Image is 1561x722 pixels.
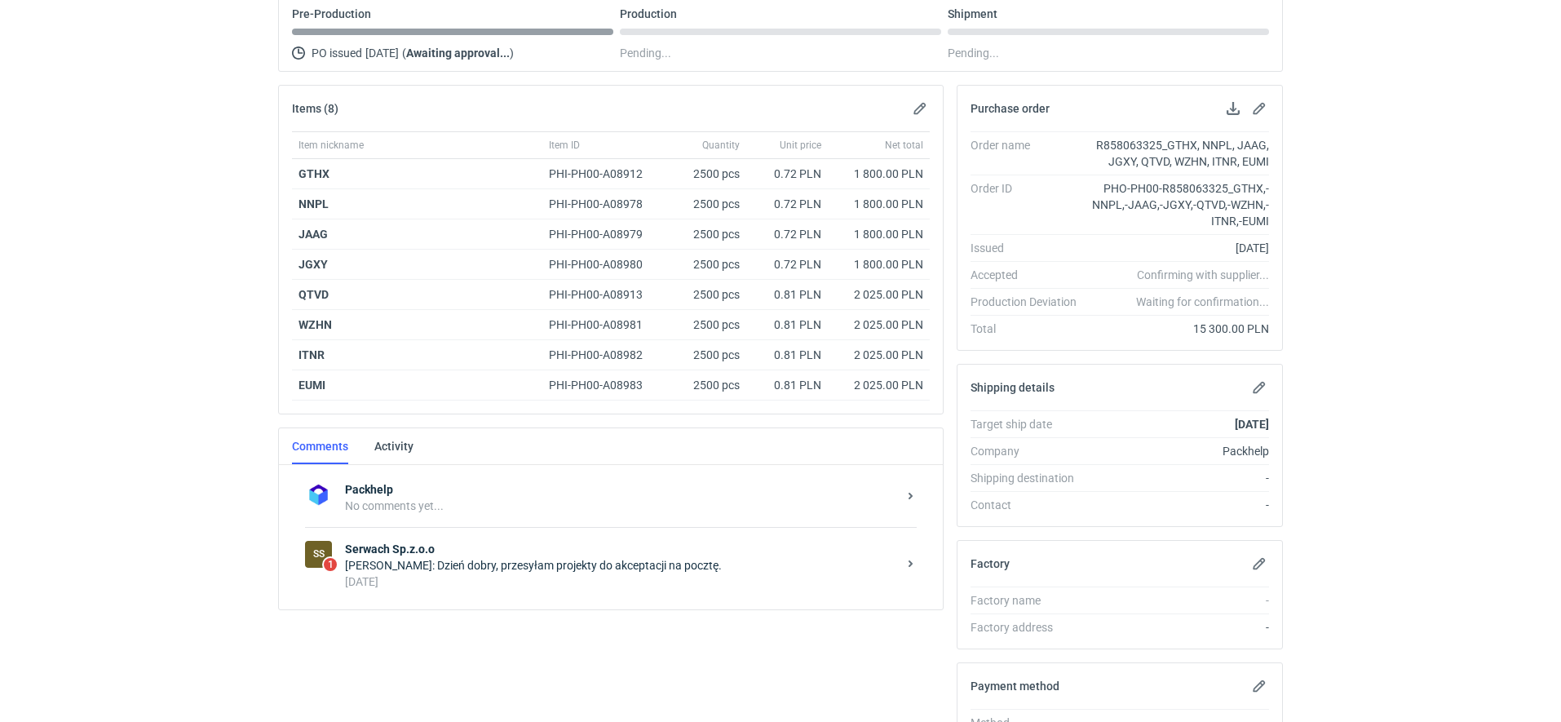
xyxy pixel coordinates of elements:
div: Order ID [971,180,1090,229]
div: 15 300.00 PLN [1090,321,1269,337]
div: PHI-PH00-A08978 [549,196,658,212]
em: Confirming with supplier... [1137,268,1269,281]
a: WZHN [298,318,332,331]
div: [DATE] [345,574,897,590]
div: 0.81 PLN [753,317,821,333]
div: Contact [971,497,1090,513]
div: R858063325_GTHX, NNPL, JAAG, JGXY, QTVD, WZHN, ITNR, EUMI [1090,137,1269,170]
div: 2500 pcs [665,219,746,250]
span: 1 [324,558,337,571]
div: 0.81 PLN [753,347,821,363]
div: 1 800.00 PLN [834,226,923,242]
div: PHI-PH00-A08982 [549,347,658,363]
div: - [1090,470,1269,486]
div: Issued [971,240,1090,256]
a: Comments [292,428,348,464]
strong: Packhelp [345,481,897,498]
div: PHI-PH00-A08983 [549,377,658,393]
button: Edit shipping details [1249,378,1269,397]
div: 2 025.00 PLN [834,347,923,363]
span: Pending... [620,43,671,63]
div: Target ship date [971,416,1090,432]
figcaption: SS [305,541,332,568]
div: 1 800.00 PLN [834,166,923,182]
a: EUMI [298,379,325,392]
div: 2500 pcs [665,310,746,340]
div: 0.81 PLN [753,286,821,303]
button: Edit factory details [1249,554,1269,574]
p: Pre-Production [292,7,371,20]
div: 1 800.00 PLN [834,256,923,272]
div: PHO-PH00-R858063325_GTHX,-NNPL,-JAAG,-JGXY,-QTVD,-WZHN,-ITNR,-EUMI [1090,180,1269,229]
div: No comments yet... [345,498,897,514]
a: ITNR [298,348,325,361]
div: PHI-PH00-A08912 [549,166,658,182]
div: Serwach Sp.z.o.o [305,541,332,568]
button: Edit items [910,99,930,118]
strong: Serwach Sp.z.o.o [345,541,897,557]
div: Company [971,443,1090,459]
div: [PERSON_NAME]: Dzień dobry, przesyłam projekty do akceptacji na pocztę. [345,557,897,574]
button: Download PO [1223,99,1243,118]
span: Item nickname [298,139,364,152]
div: 2500 pcs [665,250,746,280]
strong: JAAG [298,228,328,241]
strong: [DATE] [1235,418,1269,431]
p: Shipment [948,7,997,20]
div: 2 025.00 PLN [834,317,923,333]
div: PHI-PH00-A08981 [549,317,658,333]
div: - [1090,592,1269,609]
em: Waiting for confirmation... [1136,294,1269,310]
div: Accepted [971,267,1090,283]
div: PO issued [292,43,613,63]
span: ( [402,47,406,60]
div: 0.72 PLN [753,166,821,182]
div: 2500 pcs [665,340,746,370]
a: QTVD [298,288,329,301]
span: ) [510,47,514,60]
h2: Items (8) [292,102,338,115]
div: 2500 pcs [665,159,746,189]
a: JGXY [298,258,328,271]
div: 2500 pcs [665,280,746,310]
div: Shipping destination [971,470,1090,486]
h2: Payment method [971,680,1059,693]
div: PHI-PH00-A08913 [549,286,658,303]
div: 2 025.00 PLN [834,377,923,393]
h2: Factory [971,557,1010,570]
div: PHI-PH00-A08979 [549,226,658,242]
span: [DATE] [365,43,399,63]
div: [DATE] [1090,240,1269,256]
span: Net total [885,139,923,152]
a: GTHX [298,167,329,180]
p: Production [620,7,677,20]
div: Packhelp [1090,443,1269,459]
button: Edit payment method [1249,676,1269,696]
div: PHI-PH00-A08980 [549,256,658,272]
div: 2 025.00 PLN [834,286,923,303]
button: Edit purchase order [1249,99,1269,118]
div: Order name [971,137,1090,170]
div: 0.72 PLN [753,196,821,212]
div: 2500 pcs [665,370,746,401]
div: 0.72 PLN [753,226,821,242]
div: 2500 pcs [665,189,746,219]
a: Activity [374,428,413,464]
div: Production Deviation [971,294,1090,310]
span: Quantity [702,139,740,152]
div: Factory address [971,619,1090,636]
img: Packhelp [305,481,332,508]
a: NNPL [298,197,329,210]
div: Total [971,321,1090,337]
div: Factory name [971,592,1090,609]
div: Pending... [948,43,1269,63]
span: Item ID [549,139,580,152]
strong: Awaiting approval... [406,47,510,60]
